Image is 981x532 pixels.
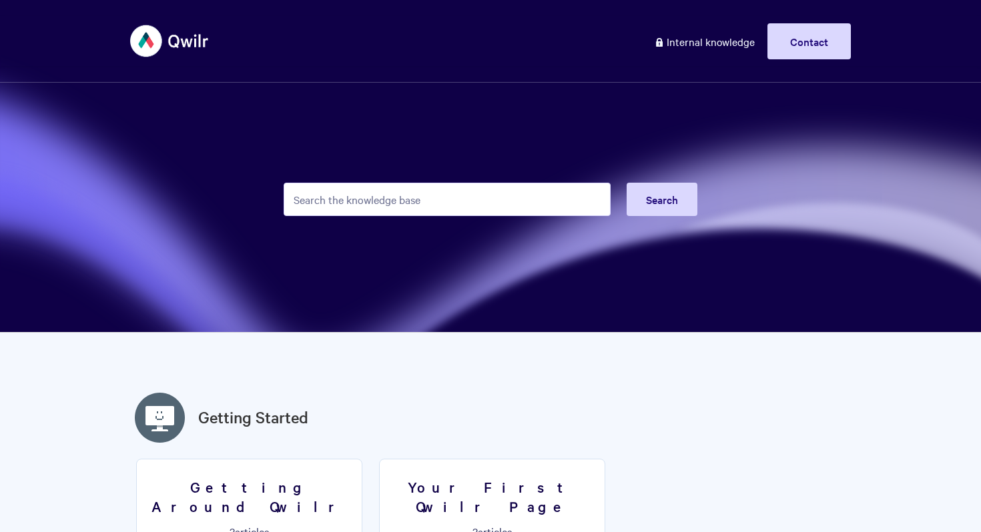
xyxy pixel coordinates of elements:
a: Internal knowledge [644,23,765,59]
a: Contact [767,23,851,59]
button: Search [627,183,697,216]
img: Qwilr Help Center [130,16,210,66]
span: Search [646,192,678,207]
input: Search the knowledge base [284,183,611,216]
a: Getting Started [198,405,308,429]
h3: Your First Qwilr Page [388,477,597,515]
h3: Getting Around Qwilr [145,477,354,515]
